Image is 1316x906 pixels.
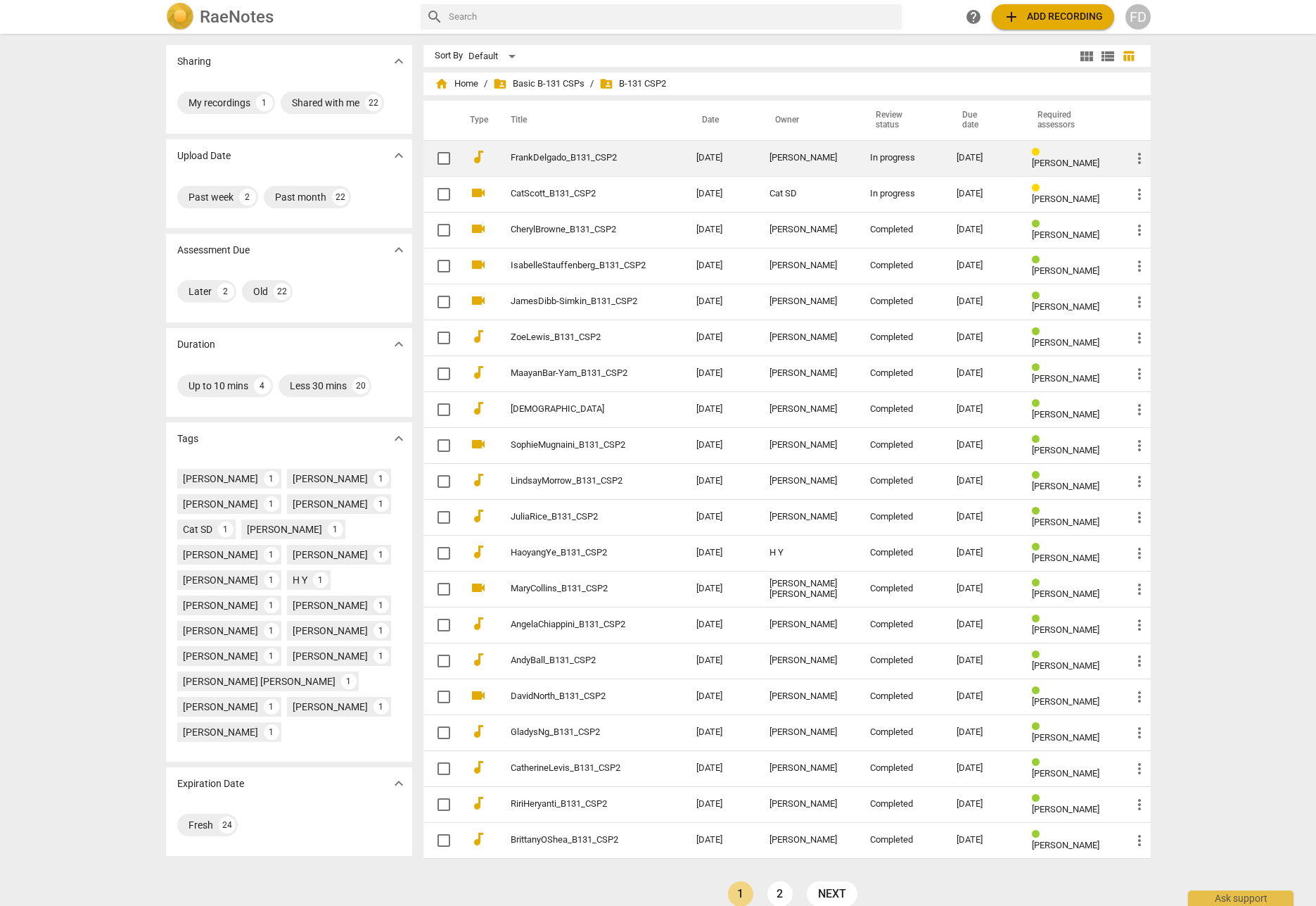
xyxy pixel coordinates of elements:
div: 1 [218,522,234,537]
div: [PERSON_NAME] [PERSON_NAME] [183,674,336,688]
p: Assessment Due [177,243,250,258]
a: CatherineLevis_B131_CSP2 [511,763,646,774]
div: 1 [373,547,389,562]
span: Review status: completed [1032,793,1045,804]
div: [DATE] [957,225,1009,235]
td: [DATE] [685,391,758,427]
span: more_vert [1131,473,1148,490]
div: 22 [274,283,290,300]
div: [PERSON_NAME] [293,649,368,663]
div: Completed [870,368,934,379]
span: more_vert [1131,150,1148,167]
td: [DATE] [685,571,758,607]
div: [PERSON_NAME] [183,649,258,663]
td: [DATE] [685,463,758,499]
div: 1 [264,547,279,562]
span: [PERSON_NAME] [1032,229,1099,240]
span: [PERSON_NAME] [1032,373,1099,384]
button: Show more [388,428,409,449]
a: AngelaChiappini_B131_CSP2 [511,619,646,630]
img: Logo [166,3,194,31]
div: [PERSON_NAME] [769,619,848,630]
div: 1 [264,496,279,512]
div: [PERSON_NAME] [769,727,848,738]
span: [PERSON_NAME] [1032,517,1099,527]
span: more_vert [1131,545,1148,562]
div: 24 [219,817,236,833]
td: [DATE] [685,427,758,463]
div: In progress [870,153,934,163]
span: audiotrack [470,831,487,848]
button: Table view [1118,46,1139,67]
div: Shared with me [292,96,359,110]
span: [PERSON_NAME] [1032,696,1099,707]
div: [PERSON_NAME] [769,225,848,235]
span: videocam [470,687,487,704]
div: Completed [870,332,934,343]
span: audiotrack [470,364,487,381]
span: [PERSON_NAME] [1032,445,1099,455]
div: 1 [373,623,389,638]
div: [PERSON_NAME] [183,472,258,486]
div: 4 [254,377,271,394]
div: Completed [870,727,934,738]
button: Show more [388,51,409,72]
span: more_vert [1131,258,1148,275]
div: [DATE] [957,584,1009,594]
span: B-131 CSP2 [599,77,666,91]
div: [PERSON_NAME] [769,296,848,307]
div: 1 [264,471,279,486]
div: Completed [870,512,934,522]
div: 1 [264,623,279,638]
span: Review status: completed [1032,327,1045,337]
td: [DATE] [685,715,758,750]
span: [PERSON_NAME] [1032,804,1099,814]
button: Show more [388,334,409,355]
a: RiriHeryanti_B131_CSP2 [511,799,646,810]
div: My recordings [189,96,250,110]
div: [PERSON_NAME] [769,332,848,343]
span: search [426,8,443,25]
a: SophieMugnaini_B131_CSP2 [511,440,646,451]
div: 2 [217,283,234,300]
button: Show more [388,145,409,166]
div: Later [189,284,212,298]
div: Completed [870,296,934,307]
div: 1 [373,496,389,512]
span: [PERSON_NAME] [1032,840,1099,850]
p: Duration [177,337,215,352]
div: [DATE] [957,440,1009,451]
span: view_module [1078,48,1095,65]
span: more_vert [1131,222,1148,239]
div: Completed [870,835,934,845]
span: [PERSON_NAME] [1032,768,1099,779]
td: [DATE] [685,786,758,822]
span: expand_more [390,336,407,353]
span: more_vert [1131,509,1148,526]
span: view_list [1099,48,1116,65]
span: [PERSON_NAME] [1032,553,1099,563]
span: more_vert [1131,796,1148,813]
span: videocam [470,220,487,237]
div: 1 [264,598,279,613]
div: Completed [870,763,934,774]
div: 1 [264,572,279,588]
span: Review status: completed [1032,398,1045,409]
td: [DATE] [685,176,758,212]
a: BrittanyOShea_B131_CSP2 [511,835,646,845]
div: [PERSON_NAME] [769,799,848,810]
span: more_vert [1131,832,1148,849]
div: 1 [373,648,389,664]
div: [DATE] [957,727,1009,738]
div: 1 [264,699,279,715]
span: Review status: completed [1032,291,1045,301]
span: audiotrack [470,400,487,417]
span: audiotrack [470,472,487,489]
span: [PERSON_NAME] [1032,624,1099,635]
span: [PERSON_NAME] [1032,409,1099,420]
div: [PERSON_NAME] [PERSON_NAME] [769,579,848,600]
span: more_vert [1131,617,1148,634]
span: Add recording [1003,8,1103,25]
div: Completed [870,584,934,594]
div: Ask support [1188,891,1293,906]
